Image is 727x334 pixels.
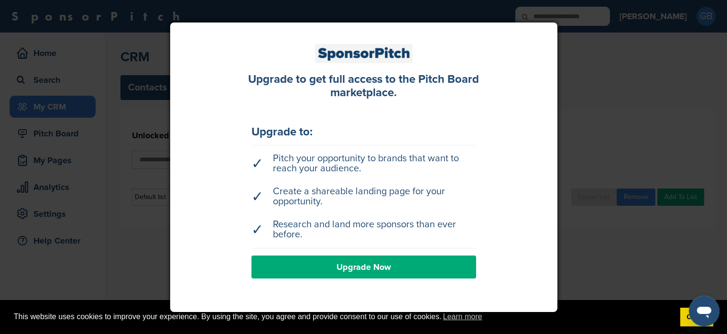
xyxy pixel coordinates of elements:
li: Pitch your opportunity to brands that want to reach your audience. [251,149,476,178]
iframe: Button to launch messaging window [689,296,719,326]
span: This website uses cookies to improve your experience. By using the site, you agree and provide co... [14,310,673,324]
div: Upgrade to get full access to the Pitch Board marketplace. [237,73,490,100]
a: learn more about cookies [442,310,484,324]
li: Create a shareable landing page for your opportunity. [251,182,476,212]
a: dismiss cookie message [680,308,713,327]
div: Upgrade to: [251,126,476,138]
span: ✓ [251,225,263,235]
span: ✓ [251,192,263,202]
li: Research and land more sponsors than ever before. [251,215,476,245]
a: Upgrade Now [251,256,476,278]
a: Close [549,16,563,31]
span: ✓ [251,159,263,169]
